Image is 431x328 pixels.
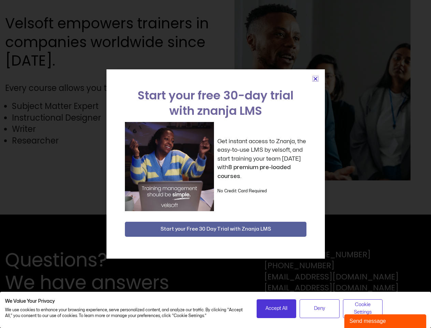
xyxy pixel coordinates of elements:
[257,299,297,318] button: Accept all cookies
[314,305,325,312] span: Deny
[347,301,378,316] span: Cookie Settings
[217,189,267,193] strong: No Credit Card Required
[125,122,214,211] img: a woman sitting at her laptop dancing
[300,299,340,318] button: Deny all cookies
[344,313,428,328] iframe: chat widget
[313,76,318,81] a: Close
[265,305,287,312] span: Accept All
[5,298,246,304] h2: We Value Your Privacy
[343,299,383,318] button: Adjust cookie preferences
[217,137,306,181] p: Get instant access to Znanja, the easy-to-use LMS by velsoft, and start training your team [DATE]...
[125,88,306,119] h2: Start your free 30-day trial with znanja LMS
[217,164,291,179] strong: 8 premium pre-loaded courses
[125,222,306,237] button: Start your Free 30 Day Trial with Znanja LMS
[160,225,271,233] span: Start your Free 30 Day Trial with Znanja LMS
[5,307,246,319] p: We use cookies to enhance your browsing experience, serve personalized content, and analyze our t...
